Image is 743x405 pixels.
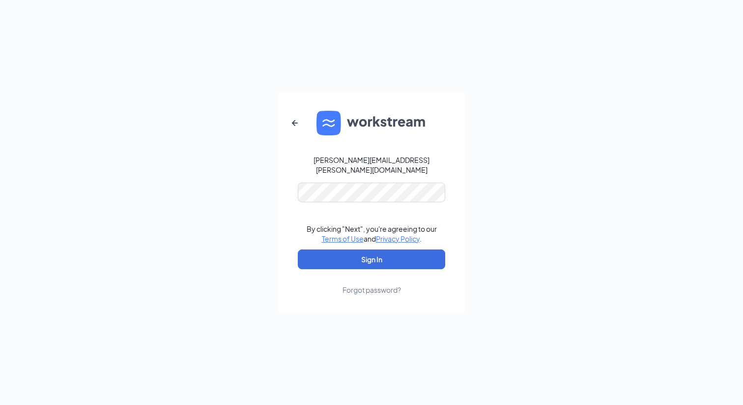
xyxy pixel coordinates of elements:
[316,111,427,135] img: WS logo and Workstream text
[343,269,401,295] a: Forgot password?
[289,117,301,129] svg: ArrowLeftNew
[298,155,445,175] div: [PERSON_NAME][EMAIL_ADDRESS][PERSON_NAME][DOMAIN_NAME]
[322,234,364,243] a: Terms of Use
[376,234,420,243] a: Privacy Policy
[298,249,445,269] button: Sign In
[307,224,437,244] div: By clicking "Next", you're agreeing to our and .
[343,285,401,295] div: Forgot password?
[283,111,307,135] button: ArrowLeftNew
